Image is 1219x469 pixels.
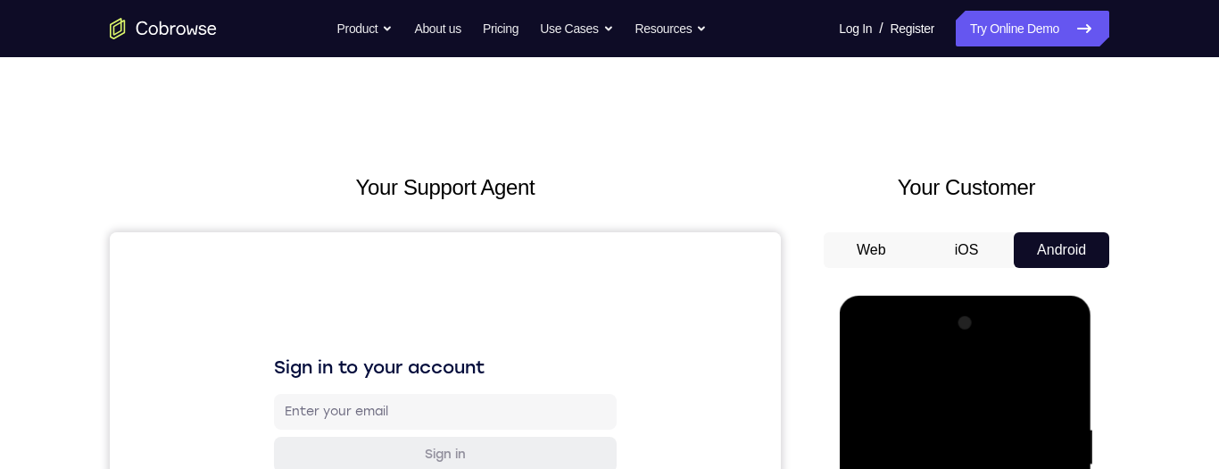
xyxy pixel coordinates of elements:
[956,11,1109,46] a: Try Online Demo
[1014,232,1109,268] button: Android
[337,11,394,46] button: Product
[483,11,518,46] a: Pricing
[164,283,507,319] button: Sign in with Google
[283,378,418,396] div: Sign in with Intercom
[879,18,883,39] span: /
[289,292,410,310] div: Sign in with Google
[110,18,217,39] a: Go to the home page
[919,232,1015,268] button: iOS
[285,421,416,439] div: Sign in with Zendesk
[839,11,872,46] a: Log In
[164,122,507,147] h1: Sign in to your account
[110,172,781,204] h2: Your Support Agent
[635,11,708,46] button: Resources
[164,369,507,405] button: Sign in with Intercom
[175,171,496,188] input: Enter your email
[164,205,507,240] button: Sign in
[164,326,507,362] button: Sign in with GitHub
[290,335,410,353] div: Sign in with GitHub
[824,172,1109,204] h2: Your Customer
[164,412,507,448] button: Sign in with Zendesk
[824,232,919,268] button: Web
[327,255,345,270] p: or
[414,11,460,46] a: About us
[891,11,934,46] a: Register
[540,11,613,46] button: Use Cases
